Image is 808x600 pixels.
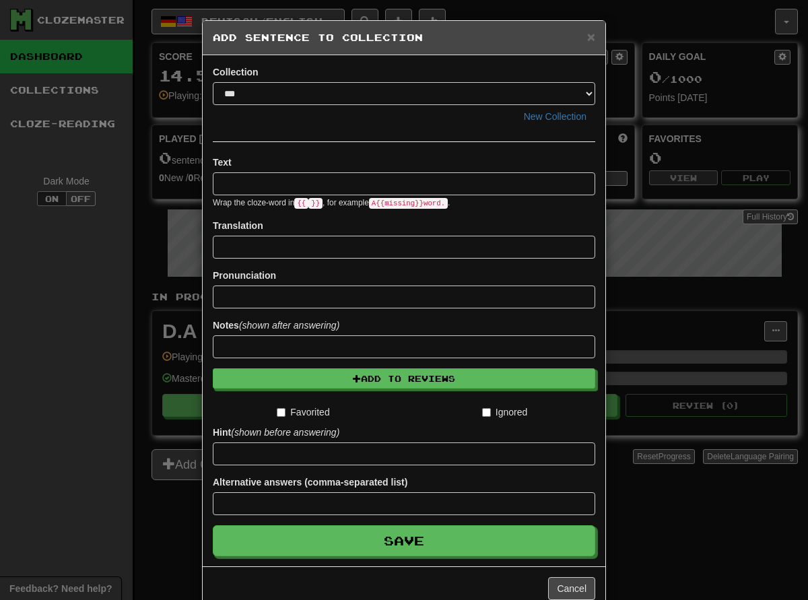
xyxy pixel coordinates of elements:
[213,426,339,439] label: Hint
[515,105,595,128] button: New Collection
[213,198,450,207] small: Wrap the cloze-word in , for example .
[213,31,595,44] h5: Add Sentence to Collection
[213,219,263,232] label: Translation
[231,427,339,438] em: (shown before answering)
[308,198,323,209] code: }}
[213,525,595,556] button: Save
[213,368,595,389] button: Add to Reviews
[277,408,285,417] input: Favorited
[587,30,595,44] button: Close
[369,198,448,209] code: A {{ missing }} word.
[213,319,339,332] label: Notes
[548,577,595,600] button: Cancel
[213,269,276,282] label: Pronunciation
[277,405,329,419] label: Favorited
[482,408,491,417] input: Ignored
[213,475,407,489] label: Alternative answers (comma-separated list)
[482,405,527,419] label: Ignored
[294,198,308,209] code: {{
[587,29,595,44] span: ×
[213,156,232,169] label: Text
[213,65,259,79] label: Collection
[239,320,339,331] em: (shown after answering)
